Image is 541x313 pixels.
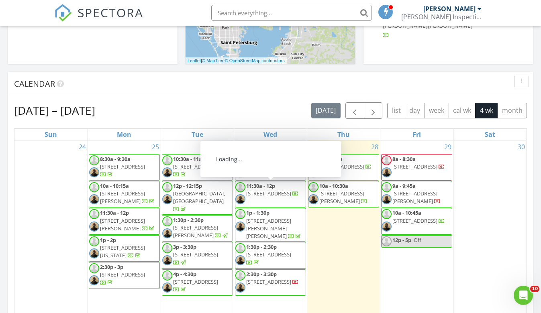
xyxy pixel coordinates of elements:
[235,255,245,265] img: img_9710.jpg
[173,243,218,266] a: 3p - 3:30p [STREET_ADDRESS]
[246,243,277,250] span: 1:30p - 2:30p
[296,140,307,153] a: Go to August 27, 2025
[382,167,392,177] img: img_9710.jpg
[162,270,172,280] img: default-user-f0147aede5fd5fa78ca7ade42f37bd4542148d508eef1c3d3ea960f66861d68b.jpg
[89,182,99,192] img: default-user-f0147aede5fd5fa78ca7ade42f37bd4542148d508eef1c3d3ea960f66861d68b.jpg
[246,190,291,197] span: [STREET_ADDRESS]
[262,129,279,140] a: Wednesday
[483,129,497,140] a: Saturday
[89,248,99,258] img: img_9710.jpg
[162,255,172,265] img: img_9710.jpg
[173,182,202,189] span: 12p - 12:15p
[392,182,441,205] a: 9a - 9:45a [STREET_ADDRESS][PERSON_NAME]
[89,275,99,285] img: img_9710.jpg
[246,155,275,163] span: 10a - 10:30a
[173,216,204,224] span: 1:30p - 2:30p
[89,263,99,273] img: default-user-f0147aede5fd5fa78ca7ade42f37bd4542148d508eef1c3d3ea960f66861d68b.jpg
[370,140,380,153] a: Go to August 28, 2025
[173,251,218,258] span: [STREET_ADDRESS]
[401,13,482,21] div: Russell Inspections
[202,58,224,63] a: © MapTiler
[405,103,425,118] button: day
[100,182,156,205] a: 10a - 10:15a [STREET_ADDRESS][PERSON_NAME]
[392,217,437,224] span: [STREET_ADDRESS]
[235,155,245,165] img: default-user-f0147aede5fd5fa78ca7ade42f37bd4542148d508eef1c3d3ea960f66861d68b.jpg
[188,58,201,63] a: Leaflet
[100,209,156,232] a: 11:30a - 12p [STREET_ADDRESS][PERSON_NAME]
[246,217,291,240] span: [STREET_ADDRESS][PERSON_NAME][PERSON_NAME]
[246,155,302,178] a: 10a - 10:30a [STREET_ADDRESS][PERSON_NAME]
[381,208,452,234] a: 10a - 10:45a [STREET_ADDRESS]
[235,194,245,204] img: img_9710.jpg
[319,190,364,205] span: [STREET_ADDRESS][PERSON_NAME]
[246,270,299,285] a: 2:30p - 3:30p [STREET_ADDRESS]
[392,236,411,244] span: 12p - 5p
[319,155,343,163] span: 8:30a - 9a
[246,243,291,266] a: 1:30p - 2:30p [STREET_ADDRESS]
[235,154,306,181] a: 10a - 10:30a [STREET_ADDRESS][PERSON_NAME]
[225,58,285,63] a: © OpenStreetMap contributors
[173,243,196,250] span: 3p - 3:30p
[173,155,202,163] span: 10:30a - 11a
[235,270,245,280] img: default-user-f0147aede5fd5fa78ca7ade42f37bd4542148d508eef1c3d3ea960f66861d68b.jpg
[308,181,379,207] a: 10a - 10:30a [STREET_ADDRESS][PERSON_NAME]
[89,154,160,181] a: 8:30a - 9:30a [STREET_ADDRESS]
[100,236,116,244] span: 1p - 2p
[235,208,306,242] a: 1p - 1:30p [STREET_ADDRESS][PERSON_NAME][PERSON_NAME]
[89,222,99,232] img: img_9710.jpg
[89,155,99,165] img: default-user-f0147aede5fd5fa78ca7ade42f37bd4542148d508eef1c3d3ea960f66861d68b.jpg
[382,236,392,246] img: default-user-f0147aede5fd5fa78ca7ade42f37bd4542148d508eef1c3d3ea960f66861d68b.jpg
[235,167,245,177] img: img_9710.jpg
[311,103,341,118] button: [DATE]
[425,103,449,118] button: week
[246,278,291,285] span: [STREET_ADDRESS]
[173,182,225,213] a: 12p - 12:15p [GEOGRAPHIC_DATA], [GEOGRAPHIC_DATA]
[173,163,218,170] span: [STREET_ADDRESS]
[89,181,160,207] a: 10a - 10:15a [STREET_ADDRESS][PERSON_NAME]
[514,286,533,305] iframe: Intercom live chat
[89,194,99,204] img: img_9710.jpg
[89,209,99,219] img: default-user-f0147aede5fd5fa78ca7ade42f37bd4542148d508eef1c3d3ea960f66861d68b.jpg
[308,194,318,204] img: img_9710.jpg
[364,102,383,119] button: Next
[319,155,372,170] a: 8:30a - 9a [STREET_ADDRESS]
[246,182,299,197] a: 11:30a - 12p [STREET_ADDRESS]
[516,140,527,153] a: Go to August 30, 2025
[190,129,205,140] a: Tuesday
[100,209,129,216] span: 11:30a - 12p
[89,208,160,234] a: 11:30a - 12p [STREET_ADDRESS][PERSON_NAME]
[100,155,131,163] span: 8:30a - 9:30a
[308,182,318,192] img: default-user-f0147aede5fd5fa78ca7ade42f37bd4542148d508eef1c3d3ea960f66861d68b.jpg
[100,244,145,259] span: [STREET_ADDRESS][US_STATE]
[319,163,364,170] span: [STREET_ADDRESS]
[162,228,172,238] img: img_9710.jpg
[235,222,245,232] img: img_9710.jpg
[14,78,55,89] span: Calendar
[497,103,527,118] button: month
[392,182,416,189] span: 9a - 9:45a
[173,155,218,178] a: 10:30a - 11a [STREET_ADDRESS]
[162,269,233,296] a: 4p - 4:30p [STREET_ADDRESS]
[54,4,72,22] img: The Best Home Inspection Software - Spectora
[186,57,287,64] div: |
[115,129,133,140] a: Monday
[382,222,392,232] img: img_9710.jpg
[162,243,172,253] img: default-user-f0147aede5fd5fa78ca7ade42f37bd4542148d508eef1c3d3ea960f66861d68b.jpg
[246,209,302,240] a: 1p - 1:30p [STREET_ADDRESS][PERSON_NAME][PERSON_NAME]
[150,140,161,153] a: Go to August 25, 2025
[392,155,416,163] span: 8a - 8:30a
[162,283,172,293] img: img_9710.jpg
[411,129,423,140] a: Friday
[319,182,348,189] span: 10a - 10:30a
[173,270,196,278] span: 4p - 4:30p
[162,242,233,268] a: 3p - 3:30p [STREET_ADDRESS]
[223,140,234,153] a: Go to August 26, 2025
[100,163,145,170] span: [STREET_ADDRESS]
[235,242,306,268] a: 1:30p - 2:30p [STREET_ADDRESS]
[449,103,476,118] button: cal wk
[382,155,392,165] img: default-user-f0147aede5fd5fa78ca7ade42f37bd4542148d508eef1c3d3ea960f66861d68b.jpg
[211,5,372,21] input: Search everything...
[173,224,218,239] span: [STREET_ADDRESS][PERSON_NAME]
[382,182,392,192] img: default-user-f0147aede5fd5fa78ca7ade42f37bd4542148d508eef1c3d3ea960f66861d68b.jpg
[246,270,277,278] span: 2:30p - 3:30p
